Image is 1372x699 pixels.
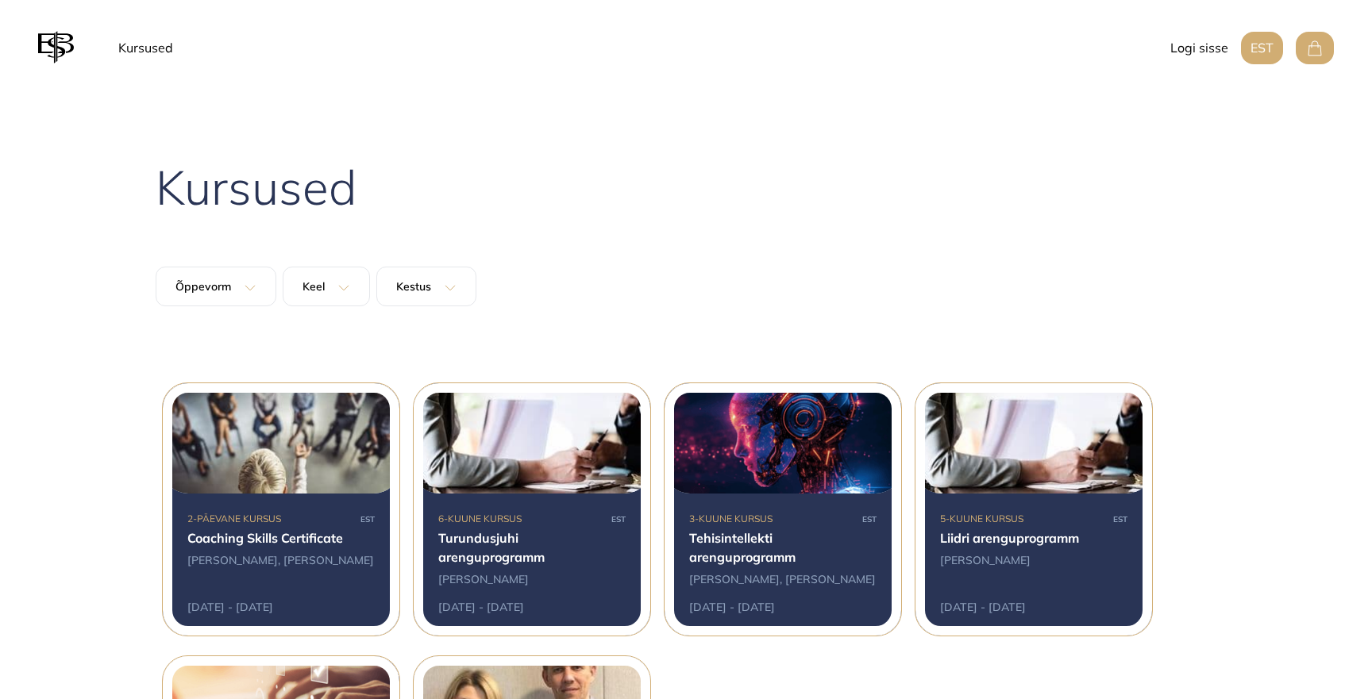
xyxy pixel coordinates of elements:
a: Futuristlik tehisintellekti robot – AI ja kõrgtehnoloogia kujutis3-kuune kursusESTTehisintellekti... [664,382,902,636]
img: EBS logo [38,29,74,67]
h1: Kursused [156,159,1216,216]
a: Liidri arenguprogramm5-kuune kursusESTLiidri arenguprogramm[PERSON_NAME][DATE] - [DATE] [915,382,1153,636]
a: Kursused [112,32,179,63]
a: Coaching Skills Certificate pilt2-päevane kursusESTCoaching Skills Certificate[PERSON_NAME], [PER... [162,382,400,636]
a: Liidri arenguprogramm6-kuune kursusESTTurundusjuhi arenguprogramm[PERSON_NAME][DATE] - [DATE] [413,382,651,636]
span: Õppevorm [175,280,231,293]
span: Kestus [396,280,431,293]
button: Kestus [376,267,476,306]
button: EST [1241,32,1283,64]
span: Keel [303,280,325,293]
button: Keel [283,267,370,306]
button: Õppevorm [156,267,276,306]
button: Logi sisse [1170,32,1228,64]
